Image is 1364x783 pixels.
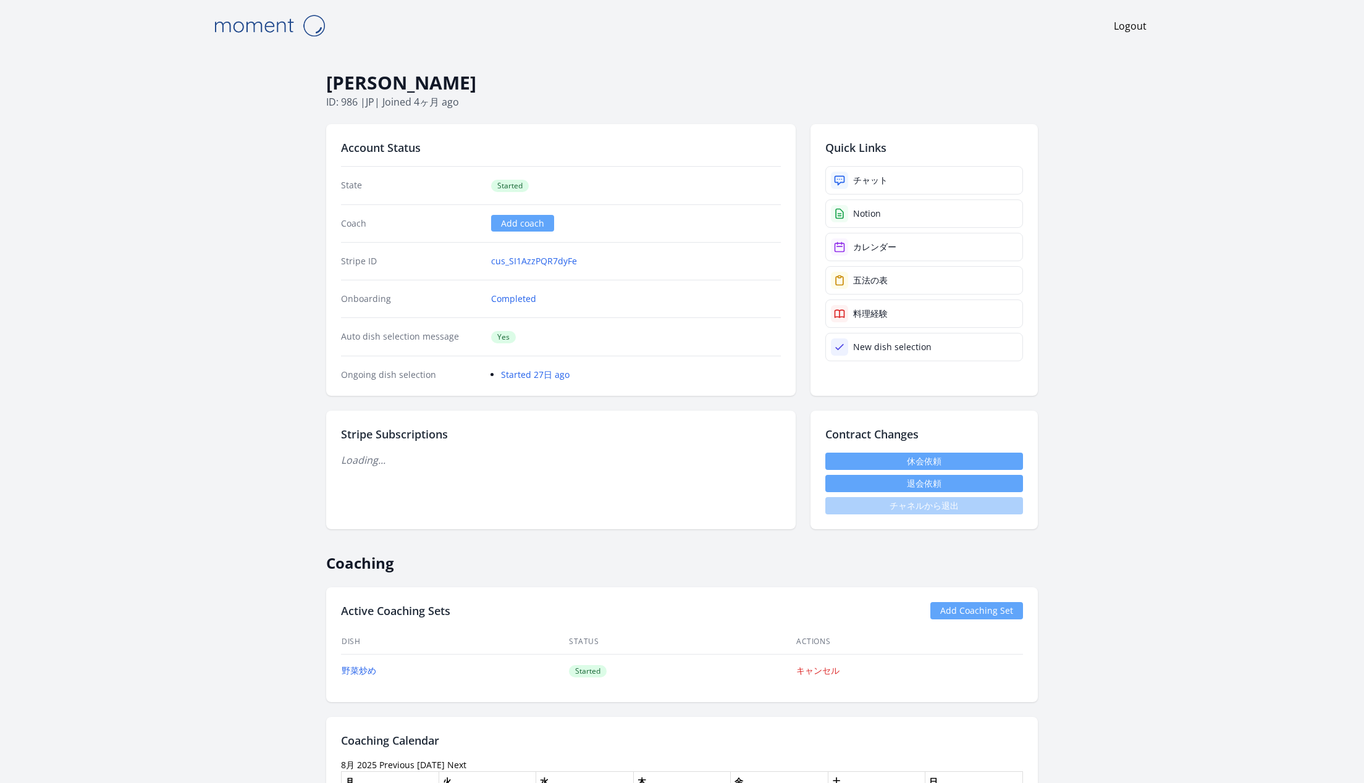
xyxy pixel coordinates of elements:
[825,166,1023,195] a: チャット
[447,759,466,771] a: Next
[326,71,1038,94] h1: [PERSON_NAME]
[341,602,450,619] h2: Active Coaching Sets
[825,333,1023,361] a: New dish selection
[341,179,481,192] dt: State
[853,341,932,353] div: New dish selection
[825,233,1023,261] a: カレンダー
[825,266,1023,295] a: 五法の表
[341,217,481,230] dt: Coach
[341,759,377,771] time: 8月 2025
[825,453,1023,470] a: 休会依頼
[825,425,1023,443] h2: Contract Changes
[491,215,554,232] a: Add coach
[491,293,536,305] a: Completed
[853,308,888,320] div: 料理経験
[568,629,796,655] th: Status
[825,299,1023,328] a: 料理経験
[501,369,570,380] a: Started 27日 ago
[341,453,781,467] p: Loading...
[341,369,481,381] dt: Ongoing dish selection
[853,207,881,220] div: Notion
[326,544,1038,572] h2: Coaching
[796,629,1023,655] th: Actions
[825,199,1023,228] a: Notion
[491,180,529,192] span: Started
[379,759,415,771] a: Previous
[853,241,896,253] div: カレンダー
[341,425,781,443] h2: Stripe Subscriptions
[853,174,888,186] div: チャット
[341,139,781,156] h2: Account Status
[853,274,888,287] div: 五法の表
[326,94,1038,109] p: ID: 986 | | Joined 4ヶ月 ago
[366,95,374,109] span: jp
[825,497,1023,514] span: チャネルから退出
[825,475,1023,492] button: 退会依頼
[491,255,577,267] a: cus_SI1AzzPQR7dyFe
[341,330,481,343] dt: Auto dish selection message
[491,331,516,343] span: Yes
[417,759,445,771] a: [DATE]
[341,629,568,655] th: Dish
[341,732,1023,749] h2: Coaching Calendar
[1114,19,1147,33] a: Logout
[569,665,607,677] span: Started
[341,293,481,305] dt: Onboarding
[341,255,481,267] dt: Stripe ID
[796,664,840,676] a: キャンセル
[825,139,1023,156] h2: Quick Links
[342,664,376,676] a: 野菜炒め
[930,602,1023,619] a: Add Coaching Set
[208,10,331,41] img: Moment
